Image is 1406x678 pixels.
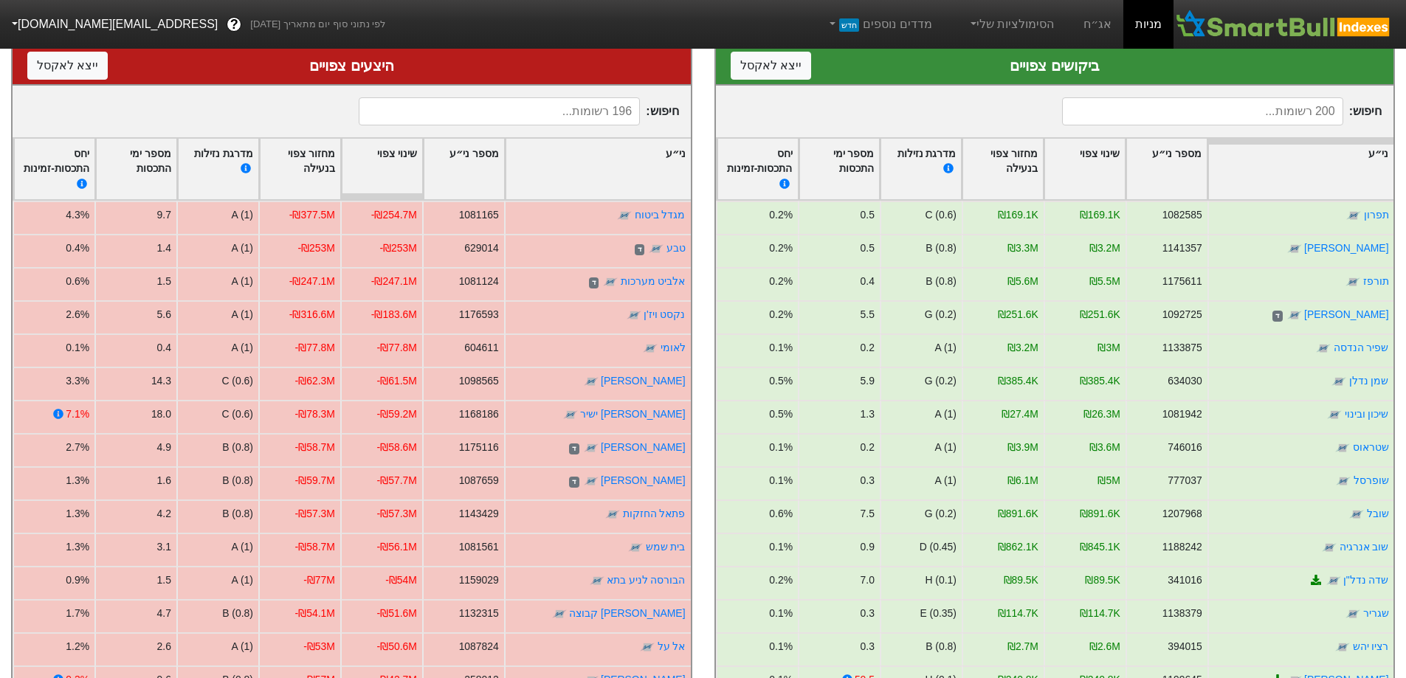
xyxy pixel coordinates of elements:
[769,340,793,356] div: 0.1%
[563,408,578,423] img: tase link
[1085,573,1120,588] div: ₪89.5K
[157,606,171,621] div: 4.7
[1352,640,1388,652] a: רציו יהש
[580,408,685,420] a: [PERSON_NAME] ישיר
[569,477,579,488] span: ד
[295,440,335,455] div: -₪58.7M
[605,508,620,522] img: tase link
[860,407,874,422] div: 1.3
[232,307,253,322] div: A (1)
[157,440,171,455] div: 4.9
[459,639,499,654] div: 1087824
[157,340,171,356] div: 0.4
[1162,274,1202,289] div: 1175611
[934,440,956,455] div: A (1)
[643,342,658,356] img: tase link
[860,606,874,621] div: 0.3
[635,244,644,256] span: ד
[617,209,632,224] img: tase link
[919,539,956,555] div: D (0.45)
[295,606,335,621] div: -₪54.1M
[601,375,685,387] a: [PERSON_NAME]
[1168,573,1202,588] div: 341016
[799,139,880,200] div: Toggle SortBy
[151,407,171,422] div: 18.0
[1326,574,1340,589] img: tase link
[1363,209,1388,221] a: תפרון
[926,274,957,289] div: B (0.8)
[717,139,798,200] div: Toggle SortBy
[377,473,417,488] div: -₪57.7M
[66,274,89,289] div: 0.6%
[1352,441,1388,453] a: שטראוס
[1345,275,1360,290] img: tase link
[603,275,618,290] img: tase link
[1286,242,1301,257] img: tase link
[379,241,416,256] div: -₪253M
[1168,440,1202,455] div: 746016
[297,241,334,256] div: -₪253M
[860,506,874,522] div: 7.5
[646,541,686,553] a: בית שמש
[1174,10,1394,39] img: SmartBull
[1126,139,1207,200] div: Toggle SortBy
[178,139,258,200] div: Toggle SortBy
[1089,274,1120,289] div: ₪5.5M
[769,241,793,256] div: 0.2%
[464,340,498,356] div: 604611
[1346,209,1361,224] img: tase link
[1366,508,1388,519] a: שובל
[1362,607,1388,619] a: שגריר
[1007,340,1038,356] div: ₪3.2M
[997,539,1038,555] div: ₪862.1K
[66,207,89,223] div: 4.3%
[589,277,599,289] span: ד
[1316,342,1331,356] img: tase link
[860,373,874,389] div: 5.9
[1168,373,1202,389] div: 634030
[1162,407,1202,422] div: 1081942
[459,506,499,522] div: 1143429
[769,539,793,555] div: 0.1%
[821,10,938,39] a: מדדים נוספיםחדש
[157,274,171,289] div: 1.5
[295,473,335,488] div: -₪59.7M
[303,639,335,654] div: -₪53M
[1089,440,1120,455] div: ₪3.6M
[1345,607,1360,622] img: tase link
[1079,506,1120,522] div: ₪891.6K
[1079,307,1120,322] div: ₪251.6K
[222,506,253,522] div: B (0.8)
[14,139,94,200] div: Toggle SortBy
[635,209,686,221] a: מגדל ביטוח
[1162,340,1202,356] div: 1133875
[157,573,171,588] div: 1.5
[997,606,1038,621] div: ₪114.7K
[377,506,417,522] div: -₪57.3M
[997,307,1038,322] div: ₪251.6K
[459,573,499,588] div: 1159029
[157,473,171,488] div: 1.6
[860,307,874,322] div: 5.5
[860,539,874,555] div: 0.9
[997,207,1038,223] div: ₪169.1K
[289,207,335,223] div: -₪377.5M
[658,640,686,652] a: אל על
[1343,574,1388,586] a: שדה נדל"ן
[459,539,499,555] div: 1081561
[377,340,417,356] div: -₪77.8M
[506,139,691,200] div: Toggle SortBy
[222,473,253,488] div: B (0.8)
[459,373,499,389] div: 1098565
[769,274,793,289] div: 0.2%
[1327,408,1342,423] img: tase link
[1208,139,1393,200] div: Toggle SortBy
[1333,342,1388,353] a: שפיר הנדסה
[860,639,874,654] div: 0.3
[1079,373,1120,389] div: ₪385.4K
[769,606,793,621] div: 0.1%
[1079,606,1120,621] div: ₪114.7K
[1162,241,1202,256] div: 1141357
[19,146,89,193] div: יחס התכסות-זמינות
[1304,242,1388,254] a: [PERSON_NAME]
